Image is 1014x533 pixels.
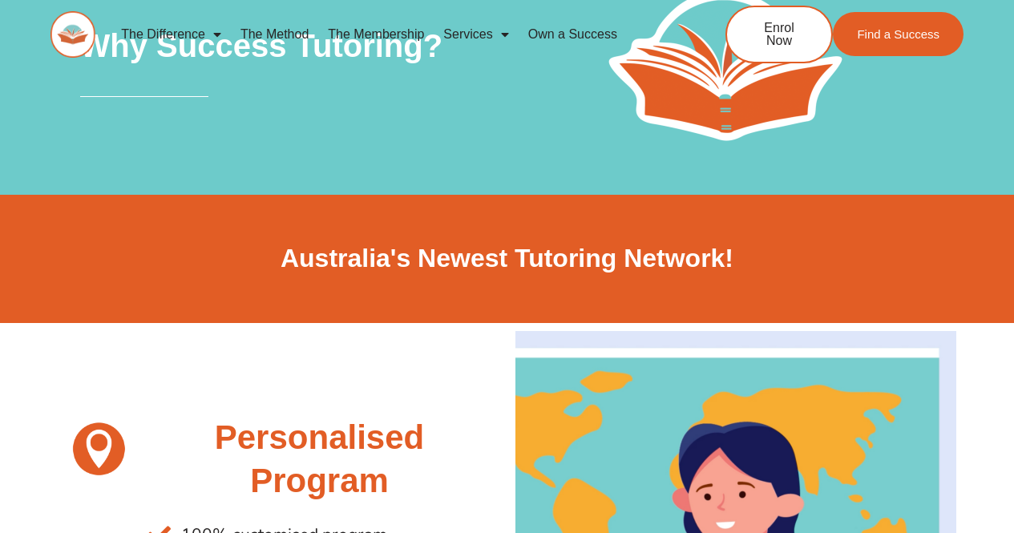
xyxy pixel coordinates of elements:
[318,16,434,53] a: The Membership
[857,28,939,40] span: Find a Success
[519,16,627,53] a: Own a Success
[833,12,964,56] a: Find a Success
[59,242,956,276] h2: Australia's Newest Tutoring Network!
[751,22,807,47] span: Enrol Now
[725,6,833,63] a: Enrol Now
[147,416,491,503] h2: Personalised Program
[111,16,231,53] a: The Difference
[231,16,318,53] a: The Method
[434,16,518,53] a: Services
[111,16,673,53] nav: Menu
